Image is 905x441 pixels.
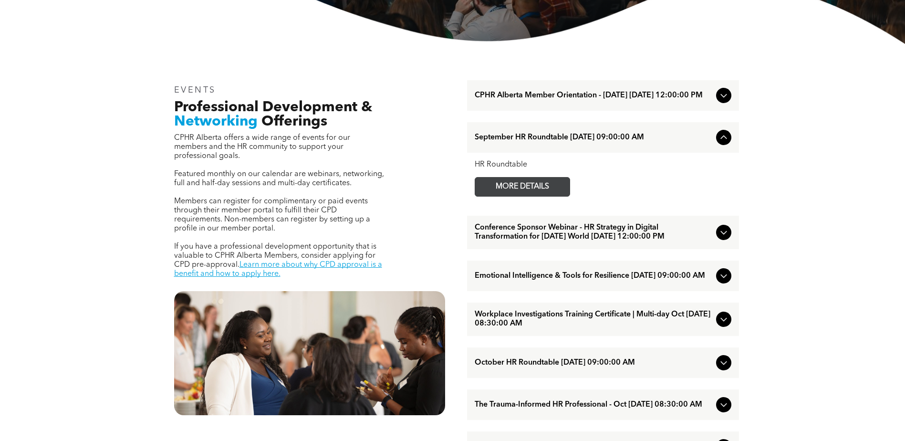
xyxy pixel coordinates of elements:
span: MORE DETAILS [485,178,560,196]
span: Offerings [261,115,327,129]
span: October HR Roundtable [DATE] 09:00:00 AM [475,358,712,367]
span: Members can register for complimentary or paid events through their member portal to fulfill thei... [174,198,370,232]
span: Conference Sponsor Webinar - HR Strategy in Digital Transformation for [DATE] World [DATE] 12:00:... [475,223,712,241]
span: EVENTS [174,86,217,94]
div: HR Roundtable [475,160,731,169]
a: Learn more about why CPD approval is a benefit and how to apply here. [174,261,382,278]
span: If you have a professional development opportunity that is valuable to CPHR Alberta Members, cons... [174,243,376,269]
span: Workplace Investigations Training Certificate | Multi-day Oct [DATE] 08:30:00 AM [475,310,712,328]
span: September HR Roundtable [DATE] 09:00:00 AM [475,133,712,142]
span: Networking [174,115,258,129]
span: CPHR Alberta offers a wide range of events for our members and the HR community to support your p... [174,134,350,160]
span: Emotional Intelligence & Tools for Resilience [DATE] 09:00:00 AM [475,272,712,281]
span: The Trauma-Informed HR Professional - Oct [DATE] 08:30:00 AM [475,400,712,409]
span: Professional Development & [174,100,372,115]
a: MORE DETAILS [475,177,570,197]
span: Featured monthly on our calendar are webinars, networking, full and half-day sessions and multi-d... [174,170,384,187]
span: CPHR Alberta Member Orientation - [DATE] [DATE] 12:00:00 PM [475,91,712,100]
